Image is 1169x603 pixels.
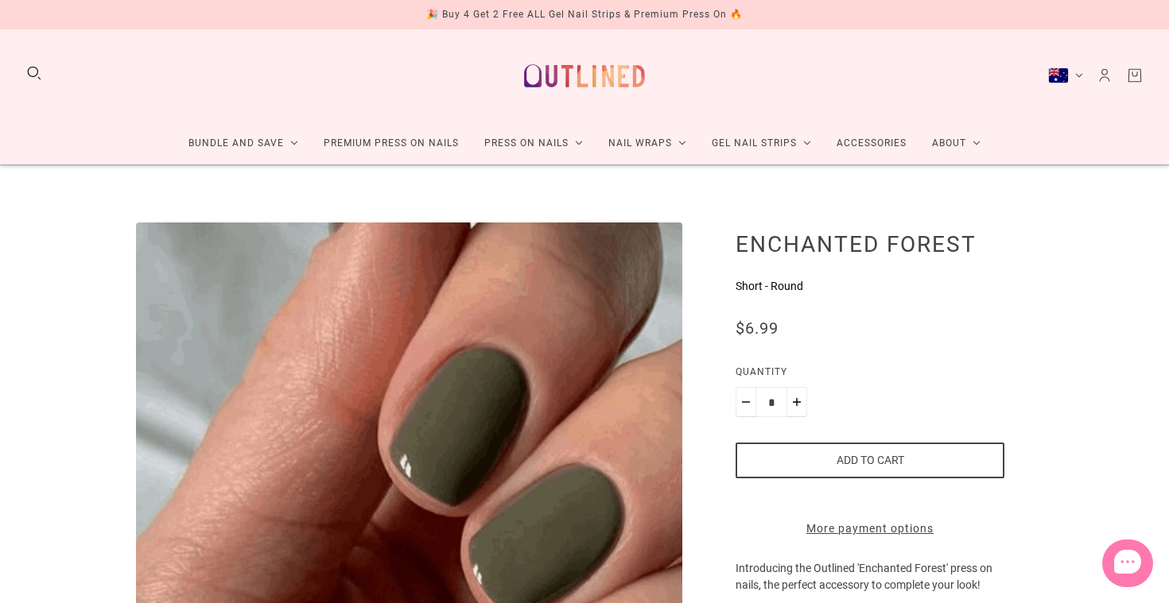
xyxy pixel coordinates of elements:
[311,122,472,164] a: Premium Press On Nails
[824,122,919,164] a: Accessories
[426,6,743,23] div: 🎉 Buy 4 Get 2 Free ALL Gel Nail Strips & Premium Press On 🔥
[1048,68,1083,83] button: Australia
[1126,67,1144,84] a: Cart
[919,122,993,164] a: About
[736,520,1004,537] a: More payment options
[736,364,1004,387] label: Quantity
[736,319,779,338] span: $6.99
[736,230,1004,257] h1: Enchanted Forest
[25,64,43,82] button: Search
[699,122,824,164] a: Gel Nail Strips
[515,42,654,110] a: Outlined
[176,122,311,164] a: Bundle and Save
[596,122,699,164] a: Nail Wraps
[736,387,756,417] button: Minus
[1096,67,1113,84] a: Account
[736,278,1004,295] p: Short - Round
[472,122,596,164] a: Press On Nails
[736,443,1004,478] button: Add to cart
[786,387,807,417] button: Plus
